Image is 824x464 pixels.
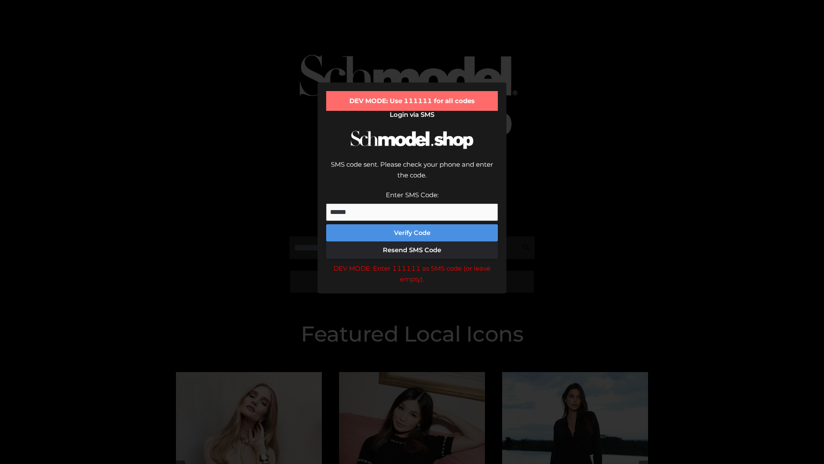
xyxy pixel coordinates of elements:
img: Schmodel Logo [348,123,476,157]
button: Verify Code [326,224,498,241]
div: DEV MODE: Use 111111 for all codes [326,91,498,111]
div: SMS code sent. Please check your phone and enter the code. [326,159,498,189]
div: DEV MODE: Enter 111111 as SMS code (or leave empty). [326,263,498,285]
button: Resend SMS Code [326,241,498,259]
h2: Login via SMS [326,111,498,119]
label: Enter SMS Code: [386,191,439,199]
